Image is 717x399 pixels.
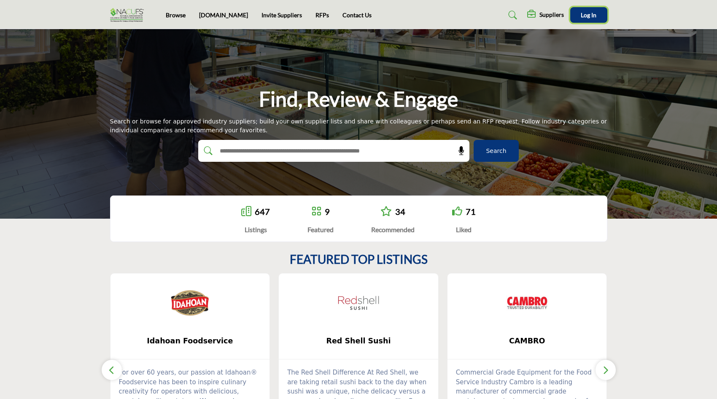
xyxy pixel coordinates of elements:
[111,330,270,352] a: Idahoan Foodservice
[342,11,372,19] a: Contact Us
[123,335,257,346] span: Idahoan Foodservice
[539,11,564,19] h5: Suppliers
[255,206,270,217] a: 647
[291,330,426,352] b: Red Shell Sushi
[123,330,257,352] b: Idahoan Foodservice
[259,86,458,112] h1: Find, Review & Engage
[307,225,334,235] div: Featured
[527,10,564,20] div: Suppliers
[325,206,330,217] a: 9
[452,206,462,216] i: Go to Liked
[452,225,476,235] div: Liked
[261,11,302,19] a: Invite Suppliers
[474,140,519,162] button: Search
[506,282,548,324] img: CAMBRO
[241,225,270,235] div: Listings
[199,11,248,19] a: [DOMAIN_NAME]
[460,335,594,346] span: CAMBRO
[466,206,476,217] a: 71
[380,206,392,217] a: Go to Recommended
[337,282,380,324] img: Red Shell Sushi
[486,147,506,155] span: Search
[166,11,186,19] a: Browse
[110,8,148,22] img: Site Logo
[169,282,211,324] img: Idahoan Foodservice
[460,330,594,352] b: CAMBRO
[315,11,329,19] a: RFPs
[290,252,428,267] h2: FEATURED TOP LISTINGS
[395,206,405,217] a: 34
[581,11,596,19] span: Log In
[500,8,523,22] a: Search
[371,225,415,235] div: Recommended
[110,117,607,135] div: Search or browse for approved industry suppliers; build your own supplier lists and share with co...
[279,330,438,352] a: Red Shell Sushi
[311,206,321,217] a: Go to Featured
[447,330,607,352] a: CAMBRO
[570,7,607,23] button: Log In
[291,335,426,346] span: Red Shell Sushi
